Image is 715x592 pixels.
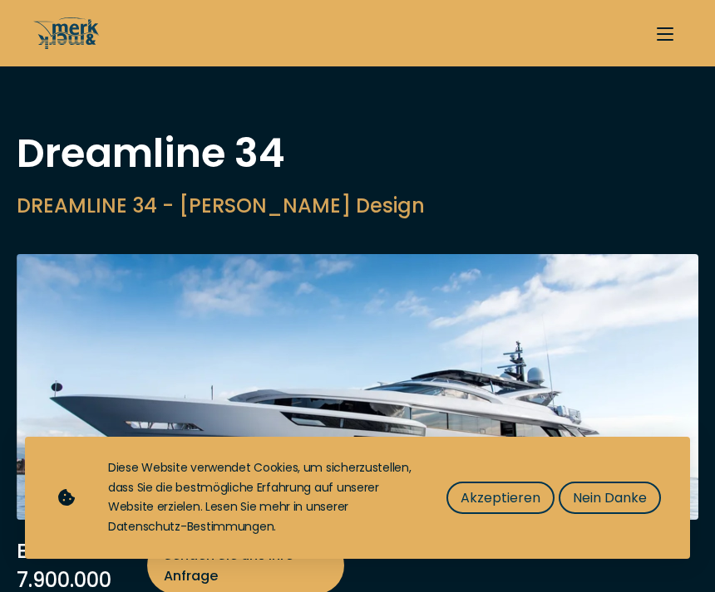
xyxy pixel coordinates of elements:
[17,191,425,221] h2: DREAMLINE 34 - [PERSON_NAME] Design
[164,545,328,586] span: Senden Sie uns Ihre Anfrage
[573,487,647,508] span: Nein Danke
[108,458,413,537] div: Diese Website verwendet Cookies, um sicherzustellen, dass Sie die bestmögliche Erfahrung auf unse...
[17,254,698,520] img: Merk&Merk
[446,482,555,514] button: Akzeptieren
[559,482,661,514] button: Nein Danke
[17,133,425,174] h1: Dreamline 34
[108,518,274,535] a: Datenschutz-Bestimmungen
[461,487,540,508] span: Akzeptieren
